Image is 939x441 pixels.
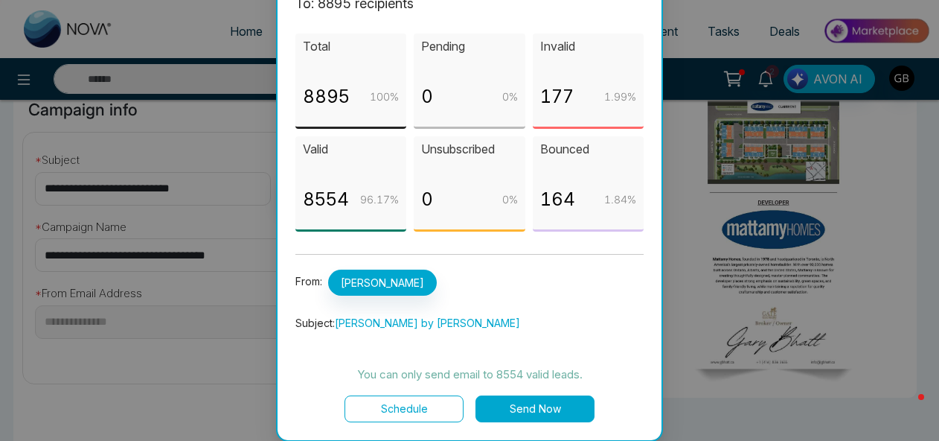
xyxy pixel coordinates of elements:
p: Subject: [295,315,644,331]
p: 8895 [303,83,350,111]
p: Bounced [540,140,636,159]
p: 100 % [370,89,399,105]
p: Invalid [540,37,636,56]
p: Pending [421,37,517,56]
span: [PERSON_NAME] by [PERSON_NAME] [335,317,520,329]
p: 8554 [303,185,349,214]
p: 164 [540,185,575,214]
span: [PERSON_NAME] [328,270,437,296]
p: Total [303,37,399,56]
p: 0 [421,185,433,214]
p: 96.17 % [360,191,399,208]
p: 1.84 % [604,191,636,208]
p: From: [295,270,644,296]
p: 177 [540,83,574,111]
p: 0 % [502,191,518,208]
p: 1.99 % [604,89,636,105]
button: Send Now [475,396,595,422]
p: 0 [421,83,433,111]
button: Schedule [344,396,464,422]
p: 0 % [502,89,518,105]
iframe: Intercom live chat [888,390,924,426]
p: You can only send email to 8554 valid leads. [295,366,644,384]
p: Unsubscribed [421,140,517,159]
p: Valid [303,140,399,159]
